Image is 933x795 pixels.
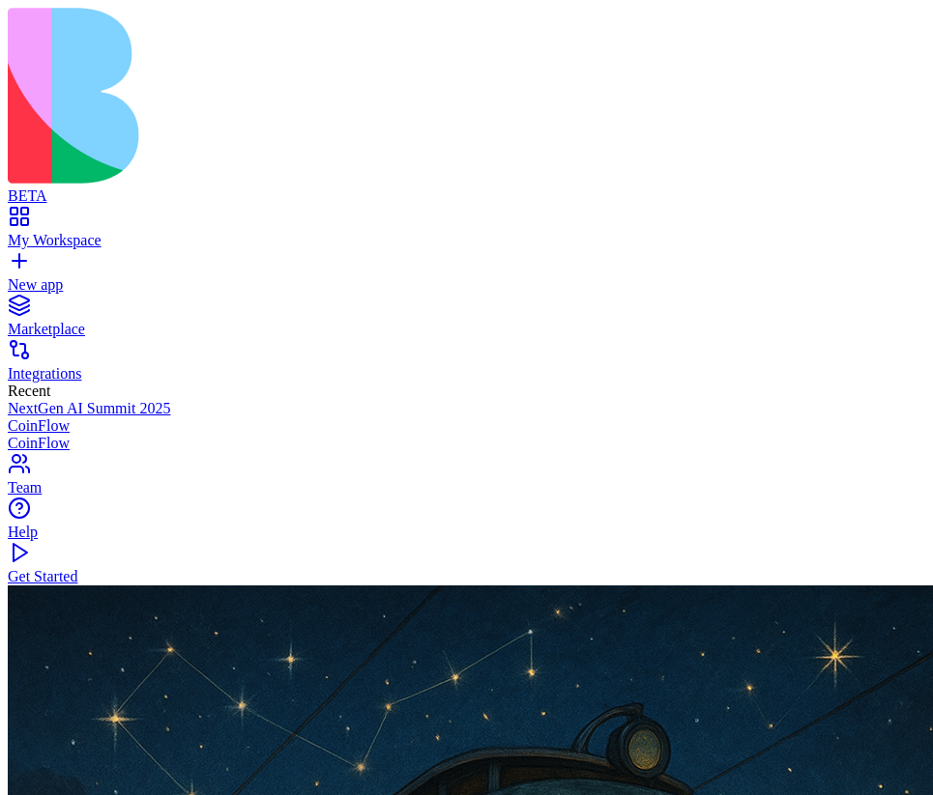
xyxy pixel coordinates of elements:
div: Integrations [8,365,925,383]
a: CoinFlow [8,417,925,435]
img: logo [8,8,785,184]
a: Team [8,462,925,497]
div: Get Started [8,568,925,585]
a: Help [8,506,925,541]
a: CoinFlow [8,435,925,452]
div: Help [8,524,925,541]
div: New app [8,276,925,294]
div: Team [8,479,925,497]
div: Marketplace [8,321,925,338]
a: Integrations [8,348,925,383]
a: BETA [8,170,925,205]
a: My Workspace [8,214,925,249]
div: BETA [8,187,925,205]
div: My Workspace [8,232,925,249]
span: Recent [8,383,50,399]
a: New app [8,259,925,294]
a: Marketplace [8,303,925,338]
a: NextGen AI Summit 2025 [8,400,925,417]
a: Get Started [8,551,925,585]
